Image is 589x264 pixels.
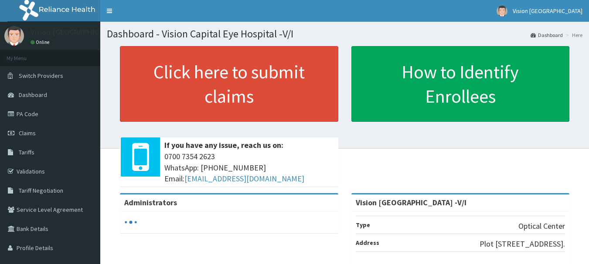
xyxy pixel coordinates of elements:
b: Address [356,239,379,247]
b: Type [356,221,370,229]
b: If you have any issue, reach us on: [164,140,283,150]
a: Click here to submit claims [120,46,338,122]
span: Tariffs [19,148,34,156]
p: Optical Center [518,221,565,232]
span: Dashboard [19,91,47,99]
strong: Vision [GEOGRAPHIC_DATA] -V/I [356,197,466,207]
img: User Image [497,6,507,17]
a: Dashboard [531,31,563,39]
p: Plot [STREET_ADDRESS]. [480,238,565,250]
h1: Dashboard - Vision Capital Eye Hospital -V/I [107,28,582,40]
li: Here [564,31,582,39]
svg: audio-loading [124,216,137,229]
span: Claims [19,129,36,137]
b: Administrators [124,197,177,207]
img: User Image [4,26,24,46]
a: Online [31,39,51,45]
span: Tariff Negotiation [19,187,63,194]
a: [EMAIL_ADDRESS][DOMAIN_NAME] [184,174,304,184]
a: How to Identify Enrollees [351,46,570,122]
span: Vision [GEOGRAPHIC_DATA] [513,7,582,15]
span: Switch Providers [19,72,63,80]
p: Vision [GEOGRAPHIC_DATA] [31,28,124,36]
span: 0700 7354 2623 WhatsApp: [PHONE_NUMBER] Email: [164,151,334,184]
